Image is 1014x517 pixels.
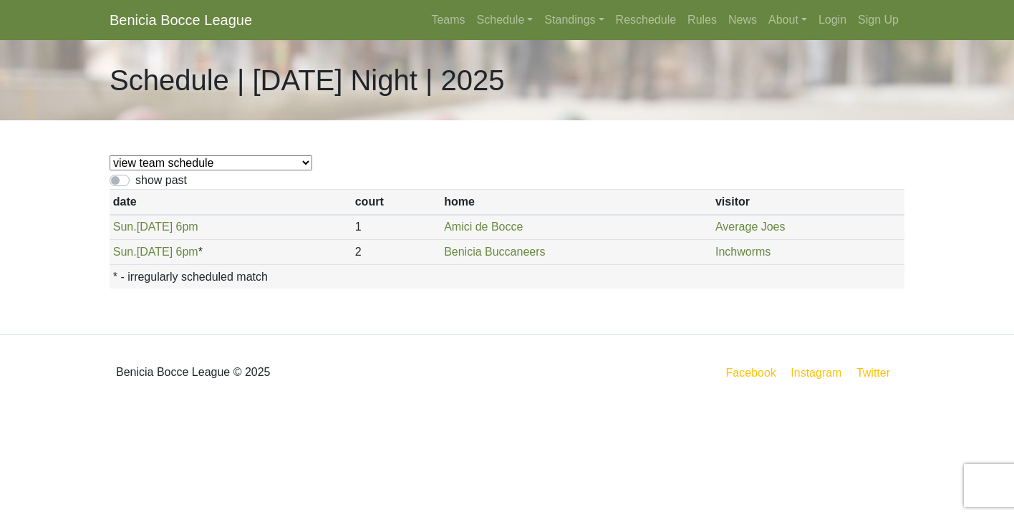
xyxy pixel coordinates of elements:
td: 1 [352,215,440,240]
td: 2 [352,240,440,265]
a: Inchworms [715,246,771,258]
th: visitor [712,190,904,215]
th: date [110,190,352,215]
a: Benicia Bocce League [110,6,252,34]
h1: Schedule | [DATE] Night | 2025 [110,63,504,97]
div: Benicia Bocce League © 2025 [99,347,507,398]
a: Teams [425,6,470,34]
a: Facebook [723,364,779,382]
a: Rules [682,6,723,34]
a: Instagram [788,364,844,382]
a: Sun.[DATE] 6pm [113,221,198,233]
label: show past [135,172,187,189]
a: News [723,6,763,34]
a: Sign Up [852,6,904,34]
th: * - irregularly scheduled match [110,264,904,289]
a: Login [813,6,852,34]
a: Amici de Bocce [444,221,523,233]
a: Average Joes [715,221,786,233]
a: Benicia Buccaneers [444,246,545,258]
a: Sun.[DATE] 6pm [113,246,198,258]
a: Twitter [854,364,902,382]
th: home [440,190,712,215]
th: court [352,190,440,215]
a: Standings [539,6,609,34]
a: Schedule [471,6,539,34]
a: Reschedule [610,6,682,34]
a: About [763,6,813,34]
span: Sun. [113,246,137,258]
span: Sun. [113,221,137,233]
